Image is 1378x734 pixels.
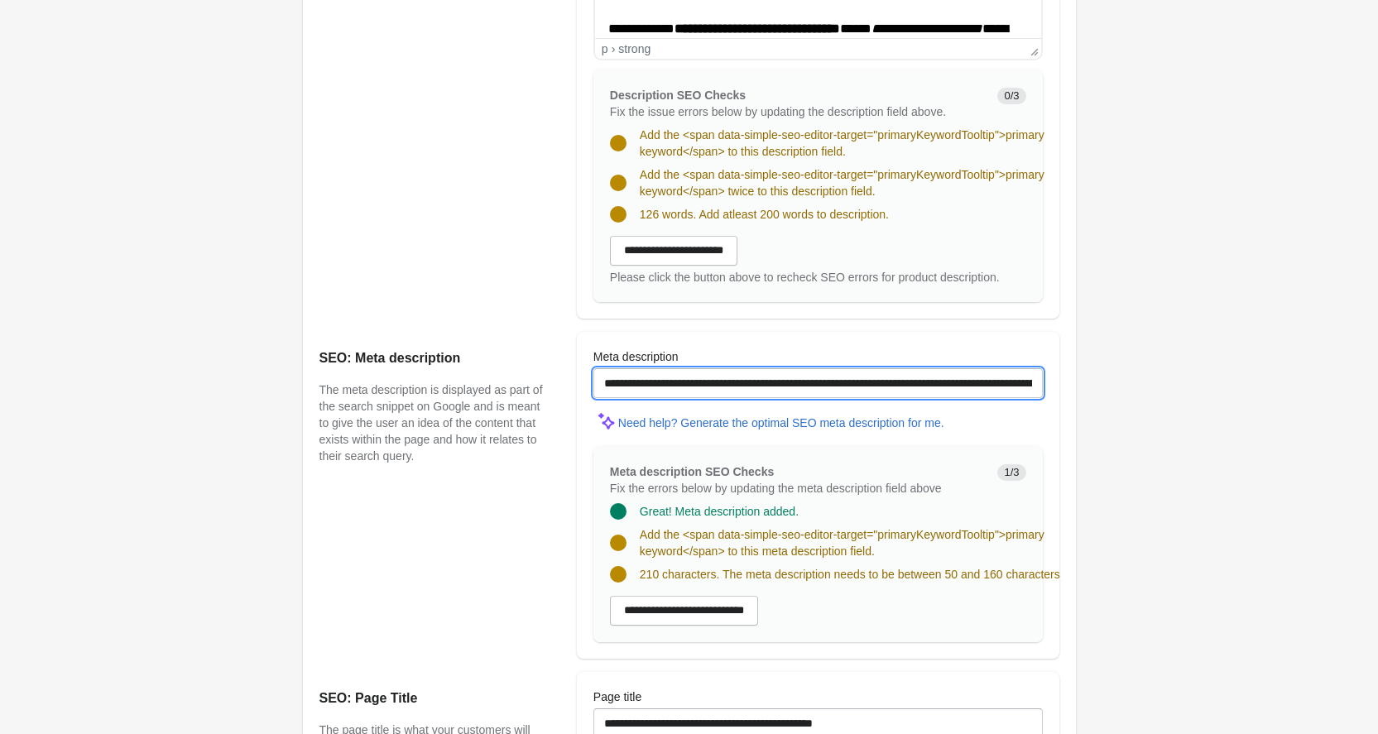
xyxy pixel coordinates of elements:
p: Fix the issue errors below by updating the description field above. [610,103,985,120]
span: 1/3 [997,464,1025,481]
div: › [612,42,616,55]
h2: SEO: Page Title [319,688,544,708]
label: Meta description [593,348,679,365]
span: Meta description SEO Checks [610,465,774,478]
div: strong [618,42,651,55]
h2: SEO: Meta description [319,348,544,368]
button: Need help? Generate the optimal SEO meta description for me. [612,408,951,438]
span: Description SEO Checks [610,89,746,102]
span: 210 characters. The meta description needs to be between 50 and 160 characters [640,568,1060,581]
div: Need help? Generate the optimal SEO meta description for me. [618,416,944,429]
span: 0/3 [997,88,1025,104]
span: Add the <span data-simple-seo-editor-target="primaryKeywordTooltip">primary keyword</span> twice ... [640,168,1044,198]
img: MagicMinor-0c7ff6cd6e0e39933513fd390ee66b6c2ef63129d1617a7e6fa9320d2ce6cec8.svg [593,408,618,433]
p: Fix the errors below by updating the meta description field above [610,480,985,497]
div: Press the Up and Down arrow keys to resize the editor. [1024,39,1041,59]
span: Add the <span data-simple-seo-editor-target="primaryKeywordTooltip">primary keyword</span> to thi... [640,528,1044,558]
p: The meta description is displayed as part of the search snippet on Google and is meant to give th... [319,381,544,464]
label: Page title [593,688,641,705]
div: p [602,42,608,55]
div: Please click the button above to recheck SEO errors for product description. [610,269,1026,285]
span: Great! Meta description added. [640,505,799,518]
span: 126 words. Add atleast 200 words to description. [640,208,889,221]
span: Add the <span data-simple-seo-editor-target="primaryKeywordTooltip">primary keyword</span> to thi... [640,128,1044,158]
